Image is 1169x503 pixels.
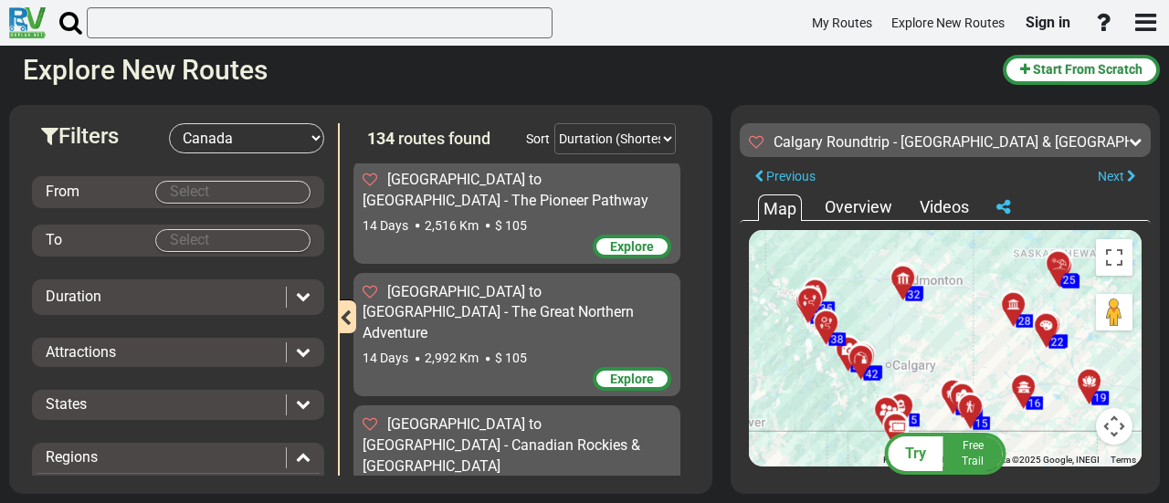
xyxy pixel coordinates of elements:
[353,161,680,264] div: [GEOGRAPHIC_DATA] to [GEOGRAPHIC_DATA] - The Pioneer Pathway 14 Days 2,516 Km $ 105 Explore
[804,5,880,41] a: My Routes
[363,415,640,475] span: [GEOGRAPHIC_DATA] to [GEOGRAPHIC_DATA] - Canadian Rockies & [GEOGRAPHIC_DATA]
[1018,315,1031,328] span: 28
[9,7,46,38] img: RvPlanetLogo.png
[46,183,79,200] span: From
[1098,169,1124,183] span: Next
[753,443,814,466] a: Open this area in Google Maps (opens a new window)
[1017,4,1079,42] a: Sign in
[37,342,320,363] div: Attractions
[1003,55,1160,85] button: Start From Scratch
[975,417,988,430] span: 15
[610,239,654,254] span: Explore
[973,455,1100,465] span: Map data ©2025 Google, INEGI
[425,351,479,365] span: 2,992 Km
[46,231,62,248] span: To
[866,368,879,381] span: 42
[1096,239,1132,276] button: Toggle fullscreen view
[1051,336,1064,349] span: 22
[46,343,116,361] span: Attractions
[156,182,310,203] input: Select
[23,55,989,85] h2: Explore New Routes
[753,443,814,466] img: Google
[37,394,320,415] div: States
[1026,14,1070,31] span: Sign in
[1033,62,1143,77] span: Start From Scratch
[46,395,87,413] span: States
[911,414,918,426] span: 5
[879,432,1012,476] button: Try FreeTrail
[610,372,654,386] span: Explore
[758,194,802,221] div: Map
[1096,408,1132,445] button: Map camera controls
[1028,397,1041,410] span: 16
[526,130,550,148] div: Sort
[46,288,101,305] span: Duration
[398,129,490,148] span: routes found
[425,218,479,233] span: 2,516 Km
[353,273,680,397] div: [GEOGRAPHIC_DATA] to [GEOGRAPHIC_DATA] - The Great Northern Adventure 14 Days 2,992 Km $ 105 Explore
[593,367,671,391] div: Explore
[495,218,527,233] span: $ 105
[1083,164,1151,189] button: Next
[363,218,408,233] span: 14 Days
[740,164,830,189] button: Previous
[593,235,671,258] div: Explore
[363,171,648,209] span: [GEOGRAPHIC_DATA] to [GEOGRAPHIC_DATA] - The Pioneer Pathway
[812,16,872,30] span: My Routes
[46,448,98,466] span: Regions
[891,16,1005,30] span: Explore New Routes
[156,230,310,251] input: Select
[363,283,634,342] span: [GEOGRAPHIC_DATA] to [GEOGRAPHIC_DATA] - The Great Northern Adventure
[905,445,926,462] span: Try
[37,447,320,468] div: Regions
[1096,294,1132,330] button: Drag Pegman onto the map to open Street View
[908,288,921,301] span: 32
[883,5,1013,41] a: Explore New Routes
[367,129,395,148] span: 134
[37,287,320,308] div: Duration
[820,195,897,219] div: Overview
[820,302,833,315] span: 35
[831,333,844,346] span: 38
[915,195,974,219] div: Videos
[495,351,527,365] span: $ 105
[962,439,984,467] span: Free Trail
[766,169,816,183] span: Previous
[1111,455,1136,465] a: Terms (opens in new tab)
[41,124,169,148] h3: Filters
[363,351,408,365] span: 14 Days
[1094,392,1107,404] span: 19
[1063,274,1076,287] span: 25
